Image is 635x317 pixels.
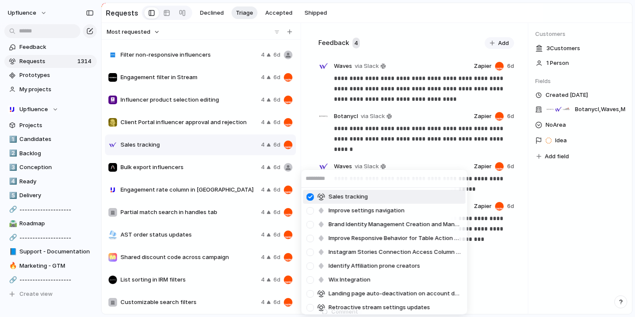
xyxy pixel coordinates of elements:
span: Instagram Stories Connection Access Column - IRM & Workflow [329,248,462,256]
span: Improve Responsive Behavior for Table Action Buttons [329,234,462,243]
span: Wix Integration [329,275,371,284]
span: Improve settings navigation [329,206,405,215]
span: Retroactive stream settings updates [329,303,430,312]
span: Sales tracking [329,192,368,201]
span: Brand Identity Management Creation and Management [329,220,462,229]
span: Landing page auto-deactivation on account deactivation [329,289,462,298]
span: Identify Affiliation prone creators [329,262,420,270]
